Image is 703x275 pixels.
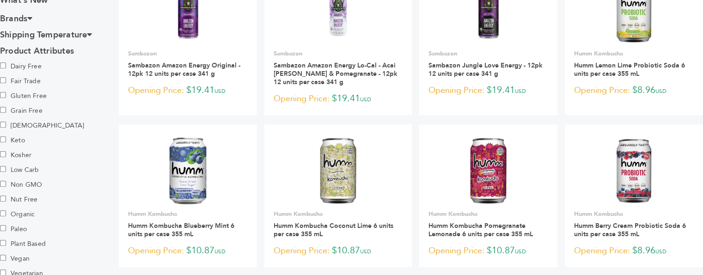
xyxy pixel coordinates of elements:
p: Sambazon [274,49,403,58]
span: Opening Price: [574,244,630,257]
a: Humm Lemon Lime Probiotic Soda 6 units per case 355 mL [574,61,685,78]
p: $19.41 [128,84,248,98]
span: Opening Price: [428,244,484,257]
a: Sambazon Jungle Love Energy - 12pk 12 units per case 341 g [428,61,543,78]
p: Humm Kombucha [574,210,694,218]
a: Humm Kombucha Blueberry Mint 6 units per case 355 mL [128,221,234,238]
span: Opening Price: [128,244,184,257]
p: Sambazon [428,49,548,58]
p: $10.87 [128,244,248,258]
p: $19.41 [274,92,403,106]
img: Humm Kombucha Coconut Lime 6 units per case 355 mL [319,137,357,204]
a: Humm Kombucha Coconut Lime 6 units per case 355 mL [274,221,393,238]
img: Humm Kombucha Blueberry Mint 6 units per case 355 mL [169,137,206,204]
p: Humm Kombucha [128,210,248,218]
p: Sambazon [128,49,248,58]
span: USD [360,96,371,103]
span: Opening Price: [574,84,630,97]
p: $8.96 [574,244,694,258]
span: USD [214,248,226,255]
span: USD [515,87,526,95]
p: $10.87 [428,244,548,258]
span: USD [360,248,371,255]
span: USD [515,248,526,255]
a: Sambazon Amazon Energy Original - 12pk 12 units per case 341 g [128,61,240,78]
span: Opening Price: [128,84,184,97]
p: Humm Kombucha [274,210,403,218]
span: USD [214,87,226,95]
span: USD [655,248,666,255]
p: Humm Kombucha [574,49,694,58]
span: USD [655,87,666,95]
p: $19.41 [428,84,548,98]
a: Humm Kombucha Pomegranate Lemonade 6 units per case 355 mL [428,221,533,238]
img: Humm Kombucha Pomegranate Lemonade 6 units per case 355 mL [469,137,507,204]
p: $8.96 [574,84,694,98]
span: Opening Price: [274,244,330,257]
a: Humm Berry Cream Probiotic Soda 6 units per case 355 mL [574,221,686,238]
p: $10.87 [274,244,403,258]
a: Sambazon Amazon Energy Lo-Cal - Acai [PERSON_NAME] & Pomegranate - 12pk 12 units per case 341 g [274,61,397,86]
span: Opening Price: [428,84,484,97]
span: Opening Price: [274,92,330,105]
img: Humm Berry Cream Probiotic Soda 6 units per case 355 mL [615,137,654,204]
p: Humm Kombucha [428,210,548,218]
